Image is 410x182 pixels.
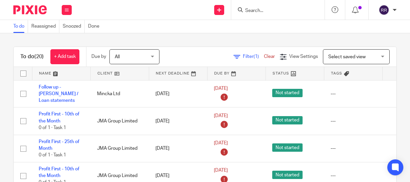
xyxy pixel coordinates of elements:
[39,125,66,130] span: 0 of 1 · Task 1
[39,167,79,178] a: Profit First - 10th of the Month
[272,171,303,179] span: Not started
[214,86,228,91] span: [DATE]
[214,113,228,118] span: [DATE]
[90,107,149,135] td: JMA Group Limited
[88,20,103,33] a: Done
[50,49,79,64] a: + Add task
[331,145,376,152] div: ---
[39,85,78,103] a: Follow up - [PERSON_NAME] / Loan statements
[13,20,28,33] a: To do
[90,135,149,162] td: JMA Group Limited
[331,172,376,179] div: ---
[264,54,275,59] a: Clear
[243,54,264,59] span: Filter
[20,53,44,60] h1: To do
[90,80,149,107] td: Mincka Ltd
[13,5,47,14] img: Pixie
[91,53,106,60] p: Due by
[379,5,389,15] img: svg%3E
[331,118,376,124] div: ---
[328,55,366,59] span: Select saved view
[214,168,228,173] span: [DATE]
[39,112,79,123] a: Profit First - 10th of the Month
[39,153,66,158] span: 0 of 1 · Task 1
[149,80,207,107] td: [DATE]
[149,135,207,162] td: [DATE]
[254,54,259,59] span: (1)
[272,143,303,152] span: Not started
[149,107,207,135] td: [DATE]
[39,139,79,151] a: Profit First - 25th of Month
[272,116,303,124] span: Not started
[245,8,305,14] input: Search
[34,54,44,59] span: (20)
[63,20,85,33] a: Snoozed
[331,72,342,75] span: Tags
[31,20,59,33] a: Reassigned
[289,54,318,59] span: View Settings
[331,91,376,97] div: ---
[115,55,120,59] span: All
[272,89,303,97] span: Not started
[214,141,228,145] span: [DATE]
